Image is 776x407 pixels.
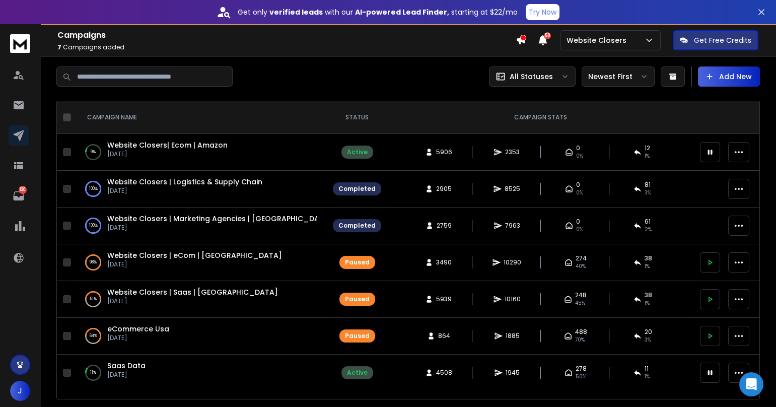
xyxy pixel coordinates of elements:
[90,331,97,341] p: 64 %
[436,148,452,156] span: 5906
[75,355,327,391] td: 11%Saas Data[DATE]
[75,281,327,318] td: 51%Website Closers | Saas | [GEOGRAPHIC_DATA][DATE]
[645,226,652,234] span: 2 %
[505,148,520,156] span: 2353
[645,328,652,336] span: 20
[75,134,327,171] td: 9%Website Closers| Ecom | Amazon[DATE]
[107,150,228,158] p: [DATE]
[387,101,694,134] th: CAMPAIGN STATS
[645,254,652,262] span: 38
[505,295,521,303] span: 10160
[576,152,583,160] span: 0%
[10,381,30,401] button: J
[19,186,27,194] p: 120
[107,260,282,268] p: [DATE]
[90,294,97,304] p: 51 %
[645,373,650,381] span: 1 %
[576,226,583,234] span: 0%
[645,189,651,197] span: 3 %
[107,140,228,150] a: Website Closers| Ecom | Amazon
[510,72,553,82] p: All Statuses
[75,208,327,244] td: 100%Website Closers | Marketing Agencies | [GEOGRAPHIC_DATA][DATE]
[107,297,278,305] p: [DATE]
[9,186,29,206] a: 120
[238,7,518,17] p: Get only with our starting at $22/mo
[575,336,585,344] span: 70 %
[504,258,521,266] span: 10290
[107,187,262,195] p: [DATE]
[436,369,452,377] span: 4508
[505,222,520,230] span: 7963
[645,336,651,344] span: 3 %
[75,318,327,355] td: 64%eCommerce Usa[DATE]
[91,147,96,157] p: 9 %
[75,101,327,134] th: CAMPAIGN NAME
[436,295,452,303] span: 5939
[107,214,332,224] a: Website Closers | Marketing Agencies | [GEOGRAPHIC_DATA]
[436,185,452,193] span: 2905
[90,257,97,267] p: 98 %
[673,30,758,50] button: Get Free Credits
[576,218,580,226] span: 0
[107,361,146,371] span: Saas Data
[437,222,452,230] span: 2759
[582,66,655,87] button: Newest First
[107,224,317,232] p: [DATE]
[576,373,586,381] span: 50 %
[575,299,585,307] span: 45 %
[645,218,651,226] span: 61
[327,101,387,134] th: STATUS
[345,332,370,340] div: Paused
[575,328,587,336] span: 488
[57,43,61,51] span: 7
[90,368,96,378] p: 11 %
[347,369,368,377] div: Active
[89,184,98,194] p: 100 %
[89,221,98,231] p: 100 %
[506,369,520,377] span: 1945
[645,181,651,189] span: 81
[10,34,30,53] img: logo
[347,148,368,156] div: Active
[75,244,327,281] td: 98%Website Closers | eCom | [GEOGRAPHIC_DATA][DATE]
[576,144,580,152] span: 0
[107,334,169,342] p: [DATE]
[338,185,376,193] div: Completed
[698,66,760,87] button: Add New
[576,254,587,262] span: 274
[645,152,650,160] span: 1 %
[436,258,452,266] span: 3490
[75,171,327,208] td: 100%Website Closers | Logistics & Supply Chain[DATE]
[576,365,587,373] span: 278
[739,372,763,396] div: Open Intercom Messenger
[107,177,262,187] a: Website Closers | Logistics & Supply Chain
[345,258,370,266] div: Paused
[645,299,650,307] span: 1 %
[575,291,587,299] span: 248
[544,32,551,39] span: 50
[526,4,559,20] button: Try Now
[107,287,278,297] a: Website Closers | Saas | [GEOGRAPHIC_DATA]
[107,371,146,379] p: [DATE]
[345,295,370,303] div: Paused
[107,324,169,334] a: eCommerce Usa
[107,250,282,260] a: Website Closers | eCom | [GEOGRAPHIC_DATA]
[269,7,323,17] strong: verified leads
[355,7,449,17] strong: AI-powered Lead Finder,
[57,29,516,41] h1: Campaigns
[576,181,580,189] span: 0
[576,262,586,270] span: 40 %
[645,144,650,152] span: 12
[57,43,516,51] p: Campaigns added
[576,189,583,197] span: 0%
[505,185,520,193] span: 8525
[567,35,630,45] p: Website Closers
[438,332,450,340] span: 864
